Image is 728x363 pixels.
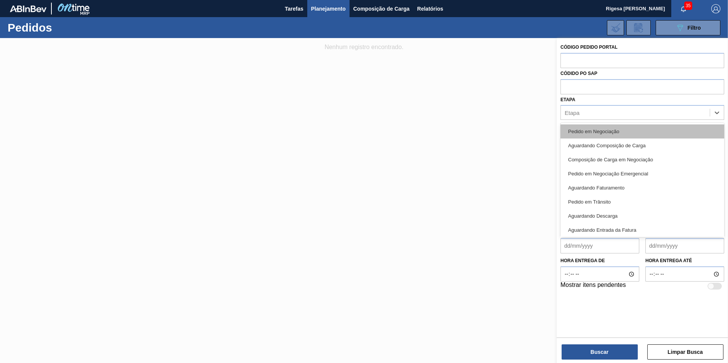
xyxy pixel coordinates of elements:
span: Relatórios [417,4,443,13]
div: Aguardando Composição de Carga [560,139,724,153]
button: Filtro [656,20,720,35]
div: Aguardando Faturamento [560,181,724,195]
div: Importar Negociações dos Pedidos [607,20,624,35]
div: Solicitação de Revisão de Pedidos [626,20,651,35]
div: Aguardando Entrada da Fatura [560,223,724,237]
div: Composição de Carga em Negociação [560,153,724,167]
label: Hora entrega de [560,255,639,266]
label: Código Pedido Portal [560,45,618,50]
div: Aguardando Descarga [560,209,724,223]
span: Planejamento [311,4,346,13]
label: Hora entrega até [645,255,724,266]
input: dd/mm/yyyy [645,238,724,253]
div: Pedido em Trânsito [560,195,724,209]
label: Códido PO SAP [560,71,597,76]
label: Etapa [560,97,575,102]
label: Mostrar itens pendentes [560,282,626,291]
div: Etapa [565,110,580,116]
img: Logout [711,4,720,13]
h1: Pedidos [8,23,121,32]
div: Pedido em Negociação Emergencial [560,167,724,181]
span: Tarefas [285,4,303,13]
span: Filtro [688,25,701,31]
span: 35 [684,2,692,10]
img: TNhmsLtSVTkK8tSr43FrP2fwEKptu5GPRR3wAAAABJRU5ErkJggg== [10,5,46,12]
button: Notificações [671,3,696,14]
div: Pedido em Negociação [560,124,724,139]
input: dd/mm/yyyy [560,238,639,253]
label: Destino [560,123,581,128]
span: Composição de Carga [353,4,410,13]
